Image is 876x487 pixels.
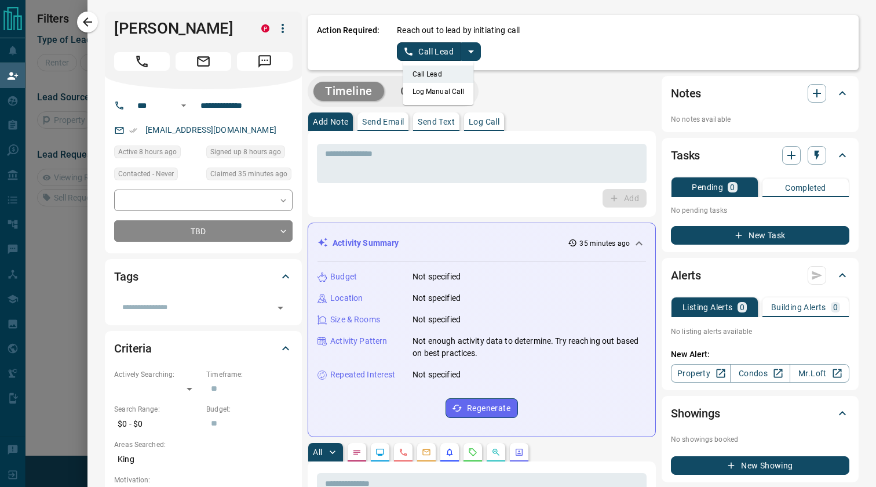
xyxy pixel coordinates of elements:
p: Send Email [362,118,404,126]
p: Not specified [413,369,461,381]
div: Tags [114,263,293,290]
span: Contacted - Never [118,168,174,180]
p: Listing Alerts [682,303,733,311]
span: Email [176,52,231,71]
p: Not specified [413,292,461,304]
p: New Alert: [671,348,849,361]
div: Tasks [671,141,849,169]
p: Activity Summary [333,237,399,249]
p: Location [330,292,363,304]
p: No listing alerts available [671,326,849,337]
p: 35 minutes ago [579,238,630,249]
svg: Listing Alerts [445,448,454,457]
div: split button [397,42,481,61]
svg: Lead Browsing Activity [375,448,385,457]
button: Campaigns [389,82,473,101]
span: Claimed 35 minutes ago [210,168,287,180]
p: Repeated Interest [330,369,395,381]
div: TBD [114,220,293,242]
button: Open [272,300,289,316]
div: Showings [671,399,849,427]
p: 0 [730,183,735,191]
div: Alerts [671,261,849,289]
div: Thu Aug 14 2025 [206,146,293,162]
p: No notes available [671,114,849,125]
p: Activity Pattern [330,335,387,347]
p: Completed [785,184,826,192]
button: New Showing [671,456,849,475]
p: Send Text [418,118,455,126]
p: $0 - $0 [114,415,200,434]
p: Budget [330,271,357,283]
p: No pending tasks [671,202,849,219]
div: Criteria [114,335,293,362]
button: Regenerate [446,398,518,418]
button: Timeline [313,82,384,101]
h2: Showings [671,404,720,423]
span: Call [114,52,170,71]
p: Search Range: [114,404,200,415]
svg: Emails [422,448,431,457]
h1: [PERSON_NAME] [114,19,244,38]
div: Notes [671,79,849,107]
p: Motivation: [114,475,293,485]
p: 0 [740,303,744,311]
svg: Requests [468,448,477,457]
a: Condos [730,364,790,383]
p: Log Call [469,118,499,126]
span: Signed up 8 hours ago [210,146,281,158]
p: King [114,450,293,469]
h2: Notes [671,84,701,103]
li: Call Lead [403,66,474,83]
svg: Calls [399,448,408,457]
a: Property [671,364,731,383]
h2: Criteria [114,339,152,358]
svg: Opportunities [491,448,501,457]
p: Building Alerts [771,303,826,311]
h2: Tasks [671,146,700,165]
div: Thu Aug 14 2025 [206,168,293,184]
p: Budget: [206,404,293,415]
button: Open [177,99,191,112]
p: Actively Searching: [114,369,200,380]
p: Not enough activity data to determine. Try reaching out based on best practices. [413,335,646,359]
span: Message [237,52,293,71]
p: Action Required: [317,24,379,61]
svg: Notes [352,448,362,457]
svg: Email Verified [129,126,137,135]
div: property.ca [261,24,269,32]
p: Areas Searched: [114,439,293,450]
p: No showings booked [671,434,849,445]
p: Size & Rooms [330,314,380,326]
li: Log Manual Call [403,83,474,100]
svg: Agent Actions [514,448,524,457]
p: Timeframe: [206,369,293,380]
p: 0 [833,303,838,311]
h2: Tags [114,267,138,286]
p: Not specified [413,314,461,326]
a: [EMAIL_ADDRESS][DOMAIN_NAME] [145,125,276,135]
p: Add Note [313,118,348,126]
span: Active 8 hours ago [118,146,177,158]
a: Mr.Loft [790,364,849,383]
h2: Alerts [671,266,701,285]
p: Reach out to lead by initiating call [397,24,520,37]
div: Activity Summary35 minutes ago [317,232,646,254]
div: Thu Aug 14 2025 [114,146,200,162]
p: Pending [692,183,723,191]
button: New Task [671,226,849,245]
button: Call Lead [397,42,461,61]
p: Not specified [413,271,461,283]
p: All [313,448,322,456]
